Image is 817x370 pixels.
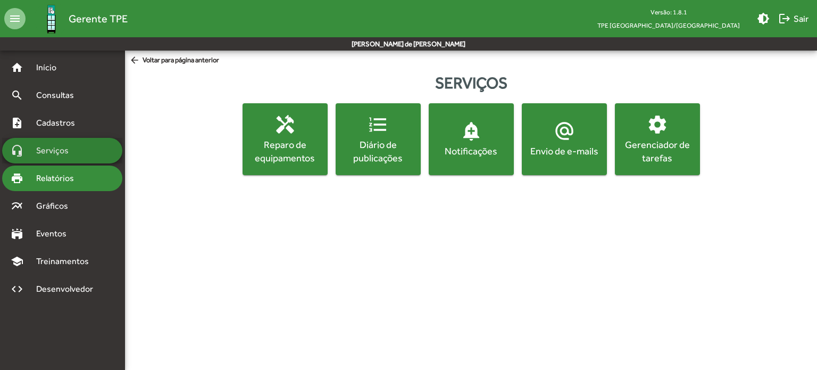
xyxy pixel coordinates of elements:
mat-icon: logout [778,12,791,25]
mat-icon: brightness_medium [757,12,770,25]
span: Serviços [30,144,83,157]
span: Consultas [30,89,88,102]
mat-icon: format_list_numbered [368,114,389,135]
span: Relatórios [30,172,88,185]
div: Envio de e-mails [524,144,605,158]
mat-icon: print [11,172,23,185]
mat-icon: arrow_back [129,55,143,67]
span: Voltar para página anterior [129,55,219,67]
mat-icon: search [11,89,23,102]
button: Notificações [429,103,514,175]
div: Gerenciador de tarefas [617,138,698,165]
span: TPE [GEOGRAPHIC_DATA]/[GEOGRAPHIC_DATA] [589,19,748,32]
div: Reparo de equipamentos [245,138,326,165]
button: Diário de publicações [336,103,421,175]
span: Sair [778,9,808,28]
button: Reparo de equipamentos [243,103,328,175]
img: Logo [34,2,69,36]
mat-icon: note_add [11,117,23,129]
span: Cadastros [30,117,89,129]
mat-icon: settings [647,114,668,135]
mat-icon: handyman [274,114,296,135]
span: Início [30,61,72,74]
mat-icon: alternate_email [554,120,575,142]
mat-icon: home [11,61,23,74]
a: Gerente TPE [26,2,128,36]
button: Sair [774,9,813,28]
mat-icon: headset_mic [11,144,23,157]
span: Gerente TPE [69,10,128,27]
button: Envio de e-mails [522,103,607,175]
div: Notificações [431,144,512,158]
div: Diário de publicações [338,138,419,165]
mat-icon: add_alert [461,120,482,142]
button: Gerenciador de tarefas [615,103,700,175]
div: Serviços [125,71,817,95]
mat-icon: menu [4,8,26,29]
div: Versão: 1.8.1 [589,5,748,19]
